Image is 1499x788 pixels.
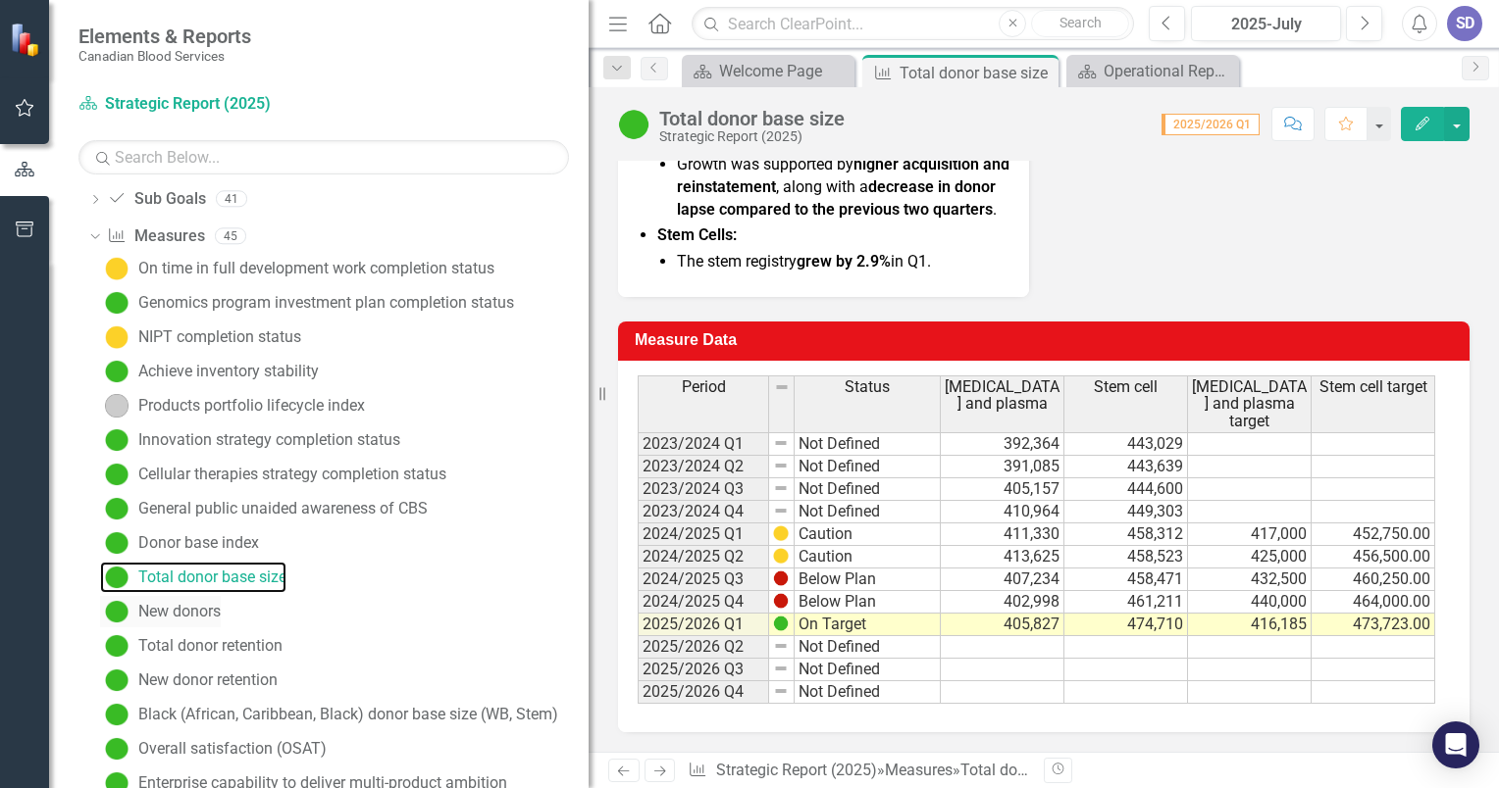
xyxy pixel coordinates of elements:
[795,659,941,681] td: Not Defined
[885,761,953,779] a: Measures
[138,534,259,552] div: Donor base index
[1060,15,1102,30] span: Search
[688,760,1029,782] div: » »
[677,155,1009,196] strong: higher acquisition and reinstatement
[638,456,769,478] td: 2023/2024 Q2
[105,394,129,418] img: No Information
[138,706,558,723] div: Black (African, Caribbean, Black) donor base size (WB, Stem)
[773,525,789,541] img: Yx0AAAAASUVORK5CYII=
[692,7,1134,41] input: Search ClearPoint...
[659,129,845,144] div: Strategic Report (2025)
[105,634,129,658] img: On Target
[105,428,129,452] img: On Target
[10,22,44,56] img: ClearPoint Strategy
[78,25,251,48] span: Elements & Reports
[105,600,129,623] img: On Target
[1094,378,1158,396] span: Stem cell
[659,108,845,129] div: Total donor base size
[677,251,1009,273] li: The stem registry in Q1.
[941,568,1064,591] td: 407,234
[107,188,205,211] a: Sub Goals
[638,523,769,546] td: 2024/2025 Q1
[677,154,1009,222] li: Growth was supported by , along with a .
[773,638,789,654] img: 8DAGhfEEPCf229AAAAAElFTkSuQmCC
[1319,378,1427,396] span: Stem cell target
[138,466,446,483] div: Cellular therapies strategy completion status
[105,497,129,520] img: On Target
[638,568,769,591] td: 2024/2025 Q3
[795,681,941,704] td: Not Defined
[941,591,1064,614] td: 402,998
[638,659,769,681] td: 2025/2026 Q3
[100,424,400,456] a: Innovation strategy completion status
[1064,568,1188,591] td: 458,471
[638,591,769,614] td: 2024/2025 Q4
[638,432,769,456] td: 2023/2024 Q1
[100,321,301,353] a: NIPT completion status
[138,603,221,620] div: New donors
[687,59,850,83] a: Welcome Page
[100,287,514,319] a: Genomics program investment plan completion status
[1312,591,1435,614] td: 464,000.00
[100,493,428,524] a: General public unaided awareness of CBS
[1188,614,1312,636] td: 416,185
[1064,478,1188,501] td: 444,600
[638,501,769,523] td: 2023/2024 Q4
[138,568,286,586] div: Total donor base size
[138,294,514,312] div: Genomics program investment plan completion status
[1188,523,1312,546] td: 417,000
[1198,13,1334,36] div: 2025-July
[945,378,1060,413] span: [MEDICAL_DATA] and plasma
[1031,10,1129,37] button: Search
[797,252,891,271] strong: grew by 2.9%
[1312,523,1435,546] td: 452,750.00
[100,527,259,559] a: Donor base index
[638,636,769,659] td: 2025/2026 Q2
[100,630,283,662] a: Total donor retention
[1064,546,1188,568] td: 458,523
[100,253,494,284] a: On time in full development work completion status
[138,397,365,415] div: Products portfolio lifecycle index
[716,761,877,779] a: Strategic Report (2025)
[100,665,278,696] a: New donor retention
[1064,523,1188,546] td: 458,312
[635,331,1460,349] h3: Measure Data
[941,432,1064,456] td: 392,364
[1191,6,1341,41] button: 2025-July
[138,500,428,517] div: General public unaided awareness of CBS
[1064,614,1188,636] td: 474,710
[105,325,129,349] img: Caution
[1312,546,1435,568] td: 456,500.00
[795,546,941,568] td: Caution
[138,431,400,449] div: Innovation strategy completion status
[1188,591,1312,614] td: 440,000
[773,503,789,518] img: 8DAGhfEEPCf229AAAAAElFTkSuQmCC
[100,356,319,387] a: Achieve inventory stability
[795,636,941,659] td: Not Defined
[105,360,129,383] img: On Target
[682,378,726,396] span: Period
[1064,432,1188,456] td: 443,029
[78,48,251,64] small: Canadian Blood Services
[941,501,1064,523] td: 410,964
[1162,114,1260,135] span: 2025/2026 Q1
[100,390,365,421] a: Products portfolio lifecycle index
[773,661,789,676] img: 8DAGhfEEPCf229AAAAAElFTkSuQmCC
[1188,546,1312,568] td: 425,000
[941,546,1064,568] td: 413,625
[845,378,890,396] span: Status
[105,257,129,280] img: Caution
[773,480,789,496] img: 8DAGhfEEPCf229AAAAAElFTkSuQmCC
[100,596,221,627] a: New donors
[638,546,769,568] td: 2024/2025 Q2
[795,456,941,478] td: Not Defined
[773,616,789,631] img: IjK2lU6JAAAAAElFTkSuQmCC
[105,668,129,692] img: On Target
[774,379,790,395] img: 8DAGhfEEPCf229AAAAAElFTkSuQmCC
[100,699,558,730] a: Black (African, Caribbean, Black) donor base size (WB, Stem)
[773,593,789,609] img: AAAAAElFTkSuQmCC
[941,523,1064,546] td: 411,330
[138,637,283,655] div: Total donor retention
[1104,59,1234,83] div: Operational Reports
[900,61,1054,85] div: Total donor base size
